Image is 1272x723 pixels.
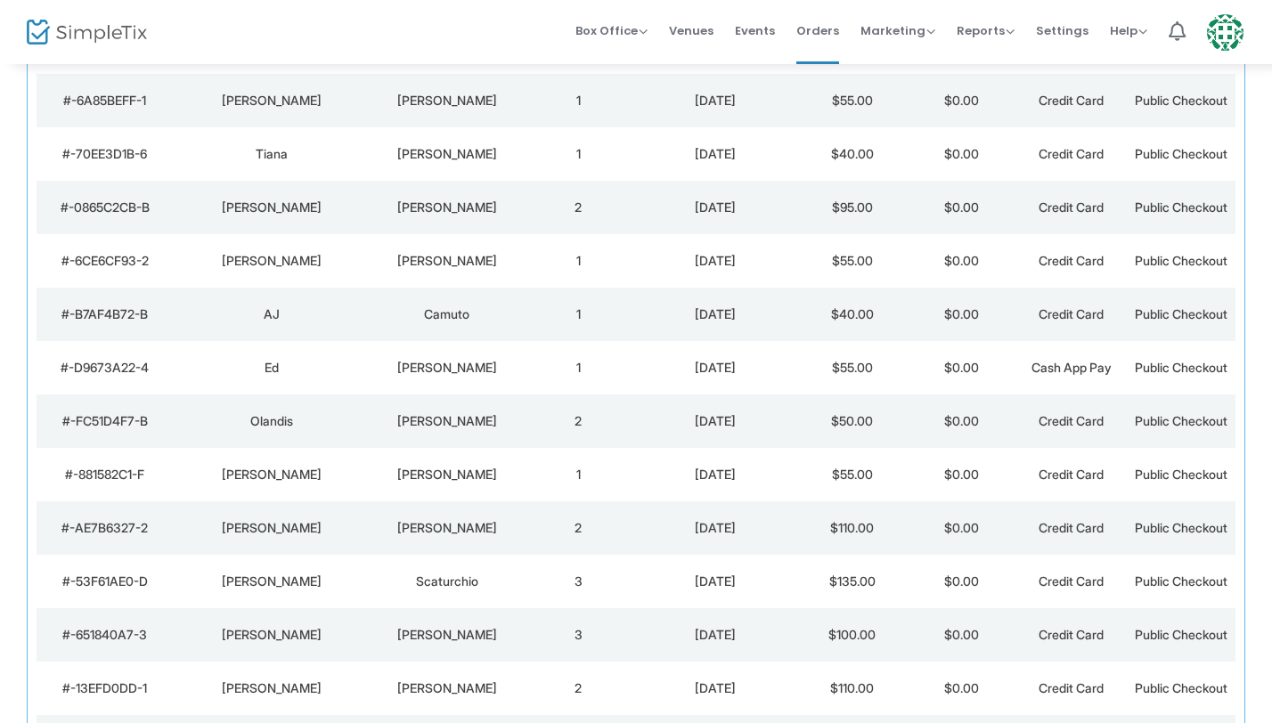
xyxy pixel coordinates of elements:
td: 1 [524,74,633,127]
div: #-13EFD0DD-1 [41,679,169,697]
span: Marketing [860,22,935,39]
td: 1 [524,341,633,394]
div: AJ [178,305,366,323]
td: 2 [524,394,633,448]
td: $50.00 [797,394,907,448]
div: #-FC51D4F7-B [41,412,169,430]
div: #-AE7B6327-2 [41,519,169,537]
td: $135.00 [797,555,907,608]
span: Public Checkout [1135,467,1227,482]
div: 8/5/2025 [638,412,793,430]
div: Truitt [375,252,519,270]
td: $0.00 [907,341,1016,394]
div: #-B7AF4B72-B [41,305,169,323]
td: $0.00 [907,234,1016,288]
div: #-53F61AE0-D [41,573,169,590]
span: Box Office [575,22,648,39]
div: DeLong [375,626,519,644]
div: Tiana [178,145,366,163]
div: 8/2/2025 [638,679,793,697]
span: Credit Card [1039,573,1104,589]
div: Chasity [178,92,366,110]
div: #-D9673A22-4 [41,359,169,377]
td: $110.00 [797,662,907,715]
td: $40.00 [797,127,907,181]
span: Public Checkout [1135,680,1227,695]
div: Kane [375,145,519,163]
td: $0.00 [907,74,1016,127]
span: Events [735,8,775,53]
td: $0.00 [907,394,1016,448]
div: Olandis [178,412,366,430]
span: Orders [796,8,839,53]
div: 8/3/2025 [638,519,793,537]
div: Kevin [178,519,366,537]
span: Cash App Pay [1031,360,1112,375]
td: $0.00 [907,288,1016,341]
td: 2 [524,662,633,715]
td: $40.00 [797,288,907,341]
td: 1 [524,448,633,501]
span: Credit Card [1039,93,1104,108]
span: Credit Card [1039,680,1104,695]
div: 8/7/2025 [638,145,793,163]
span: Public Checkout [1135,253,1227,268]
span: Credit Card [1039,627,1104,642]
span: Public Checkout [1135,413,1227,428]
span: Reports [957,22,1015,39]
div: 8/5/2025 [638,359,793,377]
span: Credit Card [1039,306,1104,321]
div: Coleman [375,359,519,377]
div: #-881582C1-F [41,466,169,483]
div: Bechtle [375,466,519,483]
span: Public Checkout [1135,573,1227,589]
span: Public Checkout [1135,306,1227,321]
span: Credit Card [1039,253,1104,268]
span: Public Checkout [1135,93,1227,108]
div: Rodriguez [375,679,519,697]
div: #-70EE3D1B-6 [41,145,169,163]
div: 8/5/2025 [638,466,793,483]
span: Public Checkout [1135,199,1227,215]
span: Credit Card [1039,467,1104,482]
td: $0.00 [907,555,1016,608]
td: 2 [524,501,633,555]
span: Credit Card [1039,199,1104,215]
div: Samantha [178,199,366,216]
span: Public Checkout [1135,360,1227,375]
span: Public Checkout [1135,146,1227,161]
td: $55.00 [797,234,907,288]
div: 8/7/2025 [638,199,793,216]
div: #-0865C2CB-B [41,199,169,216]
td: $0.00 [907,181,1016,234]
td: 1 [524,234,633,288]
div: #-6A85BEFF-1 [41,92,169,110]
td: $55.00 [797,448,907,501]
td: 3 [524,608,633,662]
td: $55.00 [797,74,907,127]
td: 3 [524,555,633,608]
td: $100.00 [797,608,907,662]
div: #-651840A7-3 [41,626,169,644]
span: Credit Card [1039,520,1104,535]
div: Dunphy [375,199,519,216]
td: $55.00 [797,341,907,394]
div: Fred [178,679,366,697]
td: $0.00 [907,662,1016,715]
div: 8/8/2025 [638,92,793,110]
td: $110.00 [797,501,907,555]
td: $0.00 [907,501,1016,555]
td: $0.00 [907,608,1016,662]
div: 8/3/2025 [638,573,793,590]
span: Public Checkout [1135,520,1227,535]
div: Molinini [375,412,519,430]
span: Credit Card [1039,146,1104,161]
td: $0.00 [907,448,1016,501]
div: Ramey [375,92,519,110]
div: Ed [178,359,366,377]
span: Credit Card [1039,413,1104,428]
div: Camuto [375,305,519,323]
div: #-6CE6CF93-2 [41,252,169,270]
span: Public Checkout [1135,627,1227,642]
div: Haley [178,252,366,270]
